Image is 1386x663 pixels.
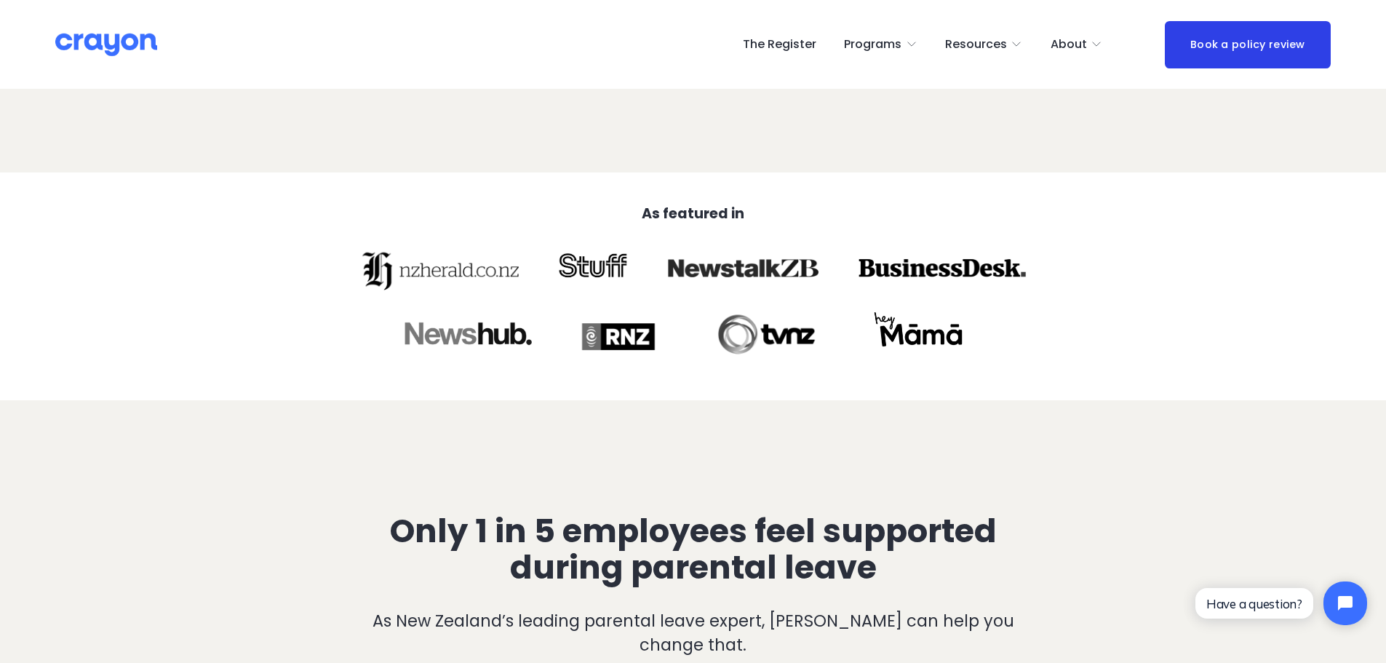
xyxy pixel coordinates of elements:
[642,204,744,223] strong: As featured in
[1165,21,1331,68] a: Book a policy review
[743,33,816,56] a: The Register
[347,609,1040,658] p: As New Zealand’s leading parental leave expert, [PERSON_NAME] can help you change that.
[390,508,1004,590] span: Only 1 in 5 employees feel supported during parental leave
[844,33,917,56] a: folder dropdown
[1183,569,1379,638] iframe: Tidio Chat
[1051,33,1103,56] a: folder dropdown
[844,34,901,55] span: Programs
[945,33,1023,56] a: folder dropdown
[1051,34,1087,55] span: About
[945,34,1007,55] span: Resources
[55,32,157,57] img: Crayon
